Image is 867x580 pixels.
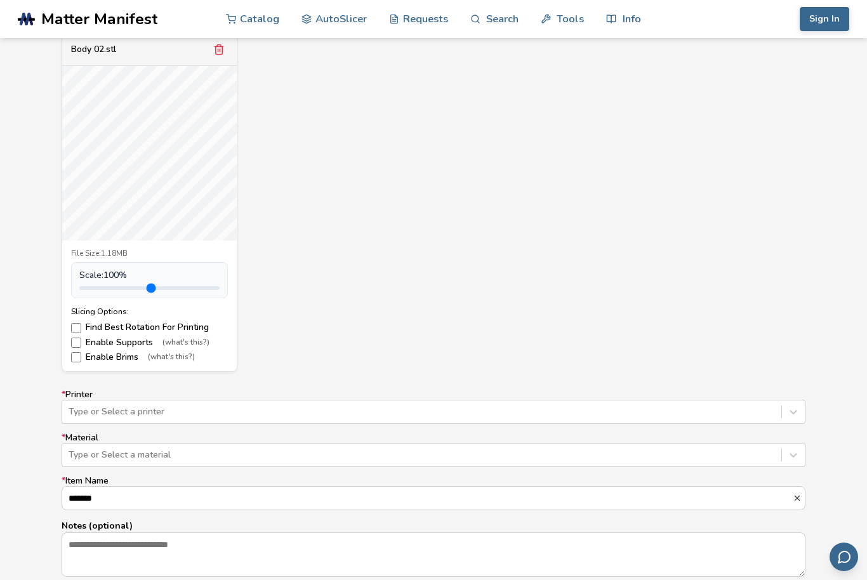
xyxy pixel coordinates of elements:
label: Enable Supports [71,338,228,348]
div: Body 02.stl [71,44,116,55]
div: File Size: 1.18MB [71,249,228,258]
label: Printer [62,390,805,424]
span: (what's this?) [148,353,195,362]
span: Matter Manifest [41,10,157,28]
span: Scale: 100 % [79,270,127,280]
input: *MaterialType or Select a material [69,450,71,460]
label: Find Best Rotation For Printing [71,322,228,333]
input: *PrinterType or Select a printer [69,407,71,417]
span: (what's this?) [162,338,209,347]
label: Item Name [62,476,805,510]
input: *Item Name [62,487,793,510]
label: Material [62,433,805,467]
p: Notes (optional) [62,519,805,532]
textarea: Notes (optional) [62,533,805,576]
div: Slicing Options: [71,307,228,316]
input: Enable Supports(what's this?) [71,338,81,348]
button: Sign In [800,7,849,31]
label: Enable Brims [71,352,228,362]
input: Enable Brims(what's this?) [71,352,81,362]
input: Find Best Rotation For Printing [71,323,81,333]
button: Send feedback via email [830,543,858,571]
button: *Item Name [793,494,805,503]
button: Remove model [210,41,228,58]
